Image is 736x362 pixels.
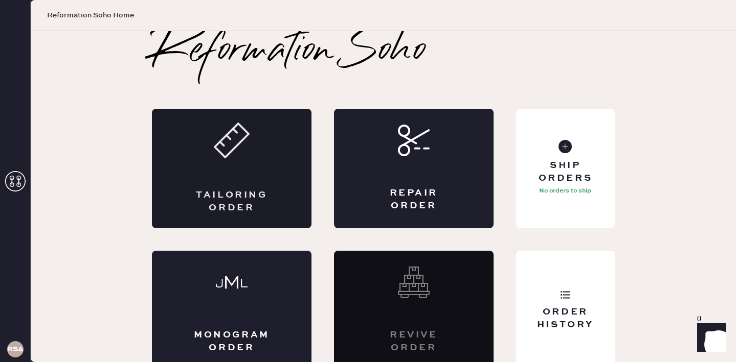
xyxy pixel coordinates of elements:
h2: Reformation Soho [152,31,427,72]
iframe: Front Chat [687,316,731,360]
div: Monogram Order [193,329,271,354]
p: No orders to ship [539,185,591,197]
div: Tailoring Order [193,189,271,214]
div: Order History [524,306,607,331]
div: Repair Order [375,187,453,212]
div: Revive order [375,329,453,354]
div: Ship Orders [524,159,607,185]
span: Reformation Soho Home [47,10,134,20]
h3: RSA [7,346,24,353]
